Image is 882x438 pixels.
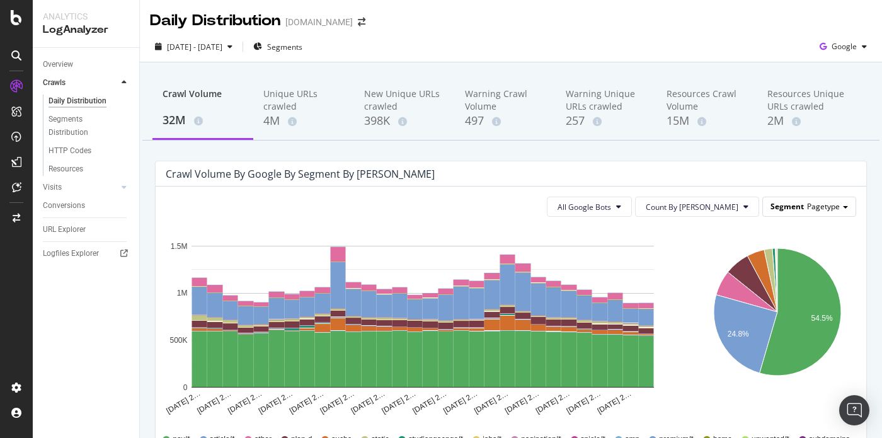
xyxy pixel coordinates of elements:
div: 15M [667,113,747,129]
div: [DOMAIN_NAME] [285,16,353,28]
div: 257 [566,113,646,129]
div: 398K [364,113,445,129]
span: All Google Bots [558,202,611,212]
div: Resources Unique URLs crawled [767,88,848,113]
a: Logfiles Explorer [43,247,130,260]
div: Analytics [43,10,129,23]
div: 2M [767,113,848,129]
a: Resources [49,163,130,176]
div: Warning Unique URLs crawled [566,88,646,113]
div: Resources [49,163,83,176]
a: HTTP Codes [49,144,130,158]
div: HTTP Codes [49,144,91,158]
div: Daily Distribution [150,10,280,32]
a: Segments Distribution [49,113,130,139]
div: New Unique URLs crawled [364,88,445,113]
button: Google [815,37,872,57]
div: Daily Distribution [49,95,106,108]
text: 1M [177,289,188,298]
svg: A chart. [698,227,857,416]
text: 0 [183,383,188,392]
div: 497 [465,113,546,129]
a: Overview [43,58,130,71]
div: LogAnalyzer [43,23,129,37]
a: Conversions [43,199,130,212]
div: Crawl Volume by google by Segment by [PERSON_NAME] [166,168,435,180]
span: Count By Day [646,202,738,212]
div: Visits [43,181,62,194]
span: Pagetype [807,201,840,212]
span: Google [832,41,857,52]
div: Overview [43,58,73,71]
div: Unique URLs crawled [263,88,344,113]
div: 4M [263,113,344,129]
span: Segments [267,42,302,52]
div: Warning Crawl Volume [465,88,546,113]
svg: A chart. [166,227,679,416]
div: 32M [163,112,243,129]
button: Segments [248,37,307,57]
text: 500K [169,336,187,345]
div: Segments Distribution [49,113,118,139]
a: Crawls [43,76,118,89]
button: Count By [PERSON_NAME] [635,197,759,217]
div: Conversions [43,199,85,212]
span: [DATE] - [DATE] [167,42,222,52]
div: Crawls [43,76,66,89]
text: 24.8% [727,330,748,338]
span: Segment [770,201,804,212]
button: All Google Bots [547,197,632,217]
button: [DATE] - [DATE] [150,37,238,57]
div: Resources Crawl Volume [667,88,747,113]
a: URL Explorer [43,223,130,236]
div: Crawl Volume [163,88,243,112]
div: Logfiles Explorer [43,247,99,260]
div: Open Intercom Messenger [839,395,869,425]
a: Visits [43,181,118,194]
div: URL Explorer [43,223,86,236]
text: 54.5% [811,314,832,323]
text: 1.5M [171,242,188,251]
a: Daily Distribution [49,95,130,108]
div: arrow-right-arrow-left [358,18,365,26]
